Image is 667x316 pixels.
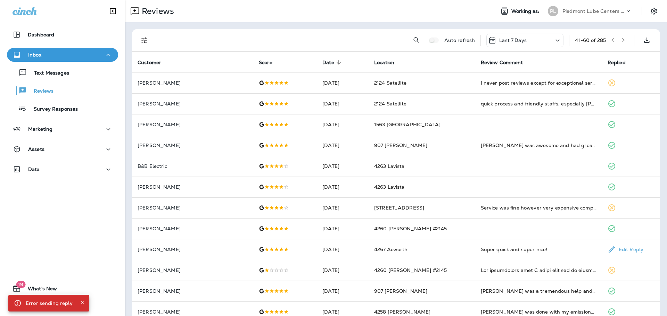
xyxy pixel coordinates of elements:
p: B&B Electric [138,163,248,169]
td: [DATE] [317,281,369,301]
button: Reviews [7,83,118,98]
td: [DATE] [317,197,369,218]
span: 4260 [PERSON_NAME] #2145 [374,225,447,232]
div: Jiffy was done with my emissions in a literal jiffy lol! Space is clean, comfortable and has chai... [481,308,596,315]
span: [STREET_ADDRESS] [374,205,424,211]
div: quick process and friendly staffs, especially Trayvaughn, Donnavin, also the assistant general ma... [481,100,596,107]
p: [PERSON_NAME] [138,80,248,86]
span: Replied [608,60,626,66]
p: Data [28,166,40,172]
span: 4267 Acworth [374,246,408,253]
p: Reviews [139,6,174,16]
p: Text Messages [27,70,69,77]
span: 4258 [PERSON_NAME] [374,309,431,315]
span: Score [259,60,272,66]
button: Text Messages [7,65,118,80]
button: 19What's New [7,282,118,296]
p: [PERSON_NAME] [138,122,248,127]
p: [PERSON_NAME] [138,143,248,148]
button: Search Reviews [410,33,423,47]
button: Data [7,162,118,176]
p: [PERSON_NAME] [138,101,248,106]
p: [PERSON_NAME] [138,288,248,294]
span: 1563 [GEOGRAPHIC_DATA] [374,121,440,128]
span: Score [259,59,281,66]
button: Marketing [7,122,118,136]
p: [PERSON_NAME] [138,184,248,190]
div: Error sending reply [26,297,73,309]
p: Dashboard [28,32,54,37]
div: I never post reviews except for exceptional service and my oil change today qualifies. Hate havin... [481,79,596,86]
p: Assets [28,146,44,152]
p: Survey Responses [27,106,78,113]
p: Last 7 Days [499,37,527,43]
span: 907 [PERSON_NAME] [374,142,427,148]
p: [PERSON_NAME] [138,309,248,315]
button: Assets [7,142,118,156]
span: Customer [138,59,170,66]
td: [DATE] [317,260,369,281]
span: 19 [16,281,25,288]
div: Pablo was awesome and had great attention to detail. [481,142,596,149]
p: [PERSON_NAME] [138,247,248,252]
td: [DATE] [317,177,369,197]
span: What's New [21,286,57,294]
button: Filters [138,33,151,47]
button: Inbox [7,48,118,62]
span: Customer [138,60,161,66]
td: [DATE] [317,93,369,114]
span: Working as: [511,8,541,14]
div: Pablo was a tremendous help and checked out all of details on my car [481,288,596,294]
div: PL [548,6,558,16]
p: Auto refresh [444,37,475,43]
div: Its unfortunate that I write this but im beyond irritated. I brought my car to get an oil change ... [481,267,596,274]
td: [DATE] [317,114,369,135]
span: 4260 [PERSON_NAME] #2145 [374,267,447,273]
span: 2124 Satellite [374,80,406,86]
p: [PERSON_NAME] [138,226,248,231]
span: Date [322,60,334,66]
p: [PERSON_NAME] [138,267,248,273]
td: [DATE] [317,218,369,239]
span: 2124 Satellite [374,101,406,107]
span: Location [374,59,403,66]
span: Review Comment [481,60,523,66]
td: [DATE] [317,72,369,93]
td: [DATE] [317,156,369,177]
span: Review Comment [481,59,532,66]
div: 41 - 60 of 285 [575,37,606,43]
div: Service was fine however very expensive compared to the same service at competitors like Grease M... [481,204,596,211]
p: Piedmont Lube Centers LLC [562,8,625,14]
button: Support [7,298,118,312]
span: 907 [PERSON_NAME] [374,288,427,294]
span: Replied [608,59,635,66]
td: [DATE] [317,135,369,156]
p: Edit Reply [616,247,643,252]
button: Settings [648,5,660,17]
button: Collapse Sidebar [103,4,123,18]
span: 4263 Lavista [374,184,405,190]
button: Export as CSV [640,33,654,47]
p: Reviews [27,88,53,95]
td: [DATE] [317,239,369,260]
button: Survey Responses [7,101,118,116]
p: [PERSON_NAME] [138,205,248,211]
span: Location [374,60,394,66]
div: Super quick and super nice! [481,246,596,253]
span: 4263 Lavista [374,163,405,169]
p: Inbox [28,52,41,58]
button: Dashboard [7,28,118,42]
button: Close [78,298,87,307]
span: Date [322,59,343,66]
p: Marketing [28,126,52,132]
